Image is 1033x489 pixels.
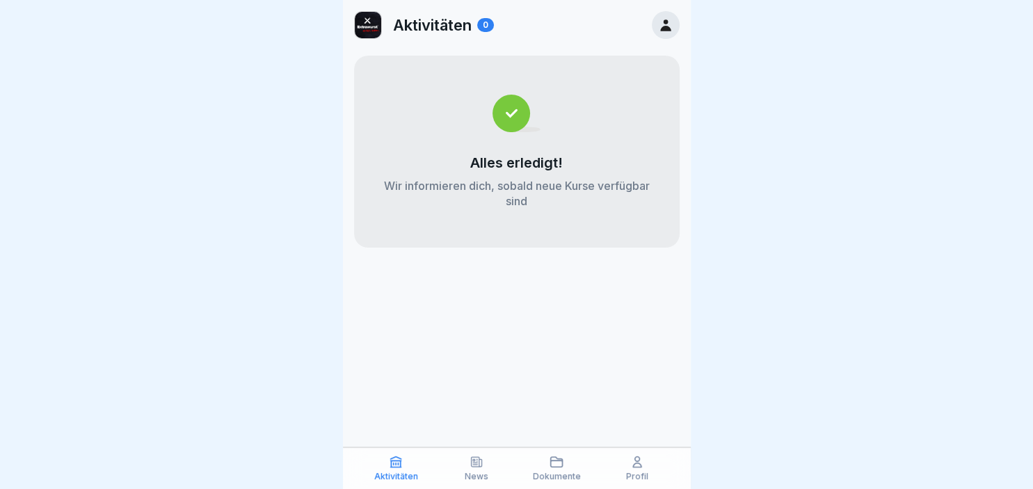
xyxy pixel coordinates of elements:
[477,18,494,32] div: 0
[393,16,472,34] p: Aktivitäten
[533,472,581,481] p: Dokumente
[355,12,381,38] img: gjmq4gn0gq16rusbtbfa9wpn.png
[470,154,563,171] p: Alles erledigt!
[465,472,488,481] p: News
[374,472,418,481] p: Aktivitäten
[626,472,648,481] p: Profil
[493,95,540,132] img: completed.svg
[382,178,652,209] p: Wir informieren dich, sobald neue Kurse verfügbar sind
